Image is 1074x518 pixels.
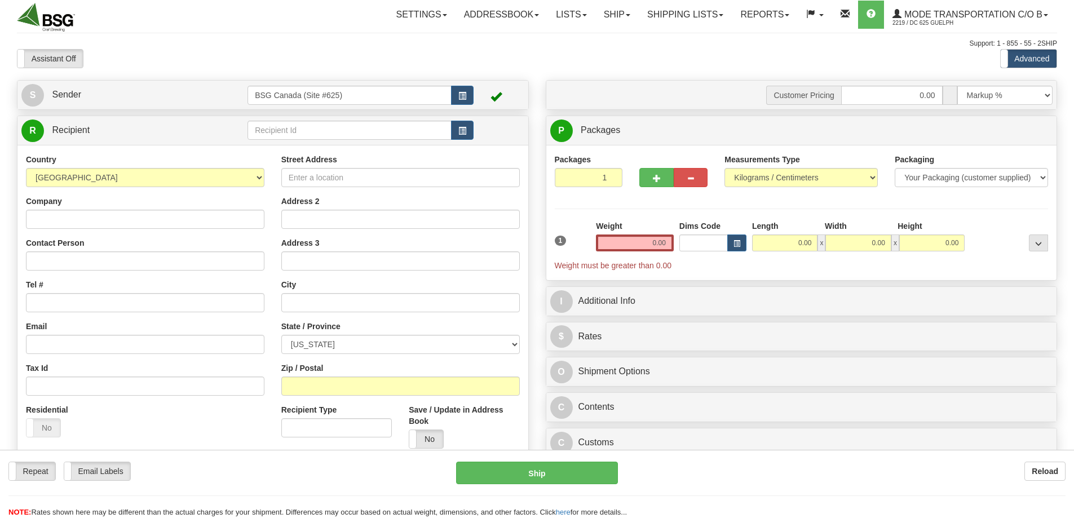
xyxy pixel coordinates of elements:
[281,362,324,374] label: Zip / Postal
[26,404,68,415] label: Residential
[1032,467,1058,476] b: Reload
[26,279,43,290] label: Tel #
[21,119,223,142] a: R Recipient
[456,462,618,484] button: Ship
[21,119,44,142] span: R
[26,196,62,207] label: Company
[21,83,247,107] a: S Sender
[550,290,573,313] span: I
[550,431,1053,454] a: CCustoms
[766,86,841,105] span: Customer Pricing
[732,1,798,29] a: Reports
[17,50,83,68] label: Assistant Off
[52,90,81,99] span: Sender
[281,237,320,249] label: Address 3
[679,220,721,232] label: Dims Code
[281,168,520,187] input: Enter a location
[550,119,1053,142] a: P Packages
[281,196,320,207] label: Address 2
[550,360,1053,383] a: OShipment Options
[550,290,1053,313] a: IAdditional Info
[8,508,31,516] span: NOTE:
[550,119,573,142] span: P
[26,362,48,374] label: Tax Id
[555,154,591,165] label: Packages
[409,404,519,427] label: Save / Update in Address Book
[898,220,922,232] label: Height
[247,121,452,140] input: Recipient Id
[550,325,573,348] span: $
[26,237,84,249] label: Contact Person
[456,1,548,29] a: Addressbook
[1024,462,1066,481] button: Reload
[550,396,573,419] span: C
[550,396,1053,419] a: CContents
[555,236,567,246] span: 1
[409,430,443,448] label: No
[547,1,595,29] a: Lists
[1029,234,1048,251] div: ...
[64,462,130,480] label: Email Labels
[555,261,672,270] span: Weight must be greater than 0.00
[281,321,341,332] label: State / Province
[281,154,337,165] label: Street Address
[884,1,1057,29] a: Mode Transportation c/o B 2219 / DC 625 Guelph
[247,86,452,105] input: Sender Id
[639,1,732,29] a: Shipping lists
[550,432,573,454] span: C
[596,220,622,232] label: Weight
[595,1,639,29] a: Ship
[581,125,620,135] span: Packages
[556,508,571,516] a: here
[901,10,1042,19] span: Mode Transportation c/o B
[1001,50,1057,68] label: Advanced
[26,321,47,332] label: Email
[388,1,456,29] a: Settings
[891,234,899,251] span: x
[281,404,337,415] label: Recipient Type
[21,84,44,107] span: S
[9,462,55,480] label: Repeat
[550,361,573,383] span: O
[550,325,1053,348] a: $Rates
[817,234,825,251] span: x
[26,154,56,165] label: Country
[1048,201,1073,316] iframe: chat widget
[825,220,847,232] label: Width
[724,154,800,165] label: Measurements Type
[895,154,934,165] label: Packaging
[26,419,60,437] label: No
[17,3,75,32] img: logo2219.jpg
[52,125,90,135] span: Recipient
[892,17,977,29] span: 2219 / DC 625 Guelph
[17,39,1057,48] div: Support: 1 - 855 - 55 - 2SHIP
[752,220,779,232] label: Length
[281,279,296,290] label: City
